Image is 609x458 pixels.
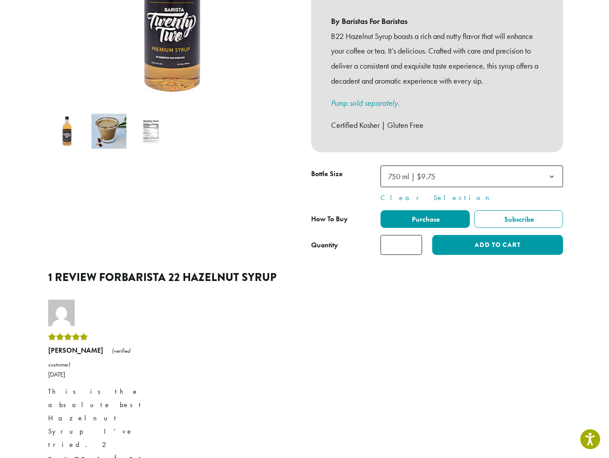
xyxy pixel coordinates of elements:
a: Pump sold separately. [331,98,400,108]
label: Bottle Size [311,168,381,181]
strong: [PERSON_NAME] [48,346,103,355]
span: 750 ml | $9.75 [384,168,444,185]
b: By Baristas For Baristas [331,14,543,29]
span: 750 ml | $9.75 [388,171,435,181]
div: Quantity [311,240,338,250]
a: Clear Selection [381,192,563,203]
span: Purchase [411,215,440,224]
span: Subscribe [503,215,534,224]
p: B22 Hazelnut Syrup boasts a rich and nutty flavor that will enhance your coffee or tea. It’s deli... [331,29,543,89]
img: Barista 22 Hazelnut Syrup [49,114,84,149]
span: Barista 22 Hazelnut Syrup [122,269,277,285]
input: Product quantity [381,235,422,255]
h2: 1 review for [48,271,561,284]
em: (verified customer) [48,347,130,368]
p: Certified Kosher | Gluten Free [331,118,543,133]
button: Add to cart [432,235,563,255]
time: [DATE] [48,371,150,378]
span: How To Buy [311,214,348,223]
div: Rated 5 out of 5 [48,331,150,344]
img: Barista 22 Hazelnut Syrup - Image 2 [91,114,126,149]
img: Barista 22 Hazelnut Syrup - Image 3 [133,114,168,149]
span: 750 ml | $9.75 [381,165,563,187]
